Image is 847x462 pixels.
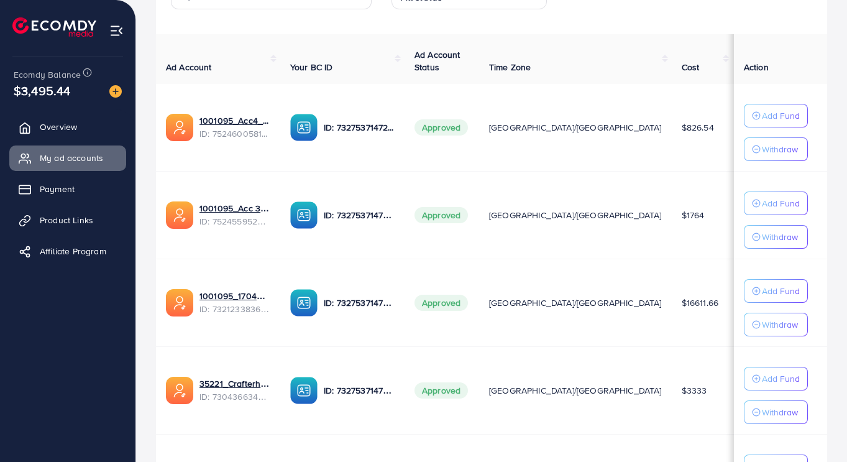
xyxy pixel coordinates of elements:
[762,108,800,123] p: Add Fund
[744,225,808,249] button: Withdraw
[414,207,468,223] span: Approved
[40,245,106,257] span: Affiliate Program
[199,390,270,403] span: ID: 7304366343393296385
[290,201,318,229] img: ic-ba-acc.ded83a64.svg
[794,406,838,453] iframe: Chat
[290,61,333,73] span: Your BC ID
[290,377,318,404] img: ic-ba-acc.ded83a64.svg
[762,229,798,244] p: Withdraw
[682,384,707,397] span: $3333
[166,289,193,316] img: ic-ads-acc.e4c84228.svg
[744,192,808,215] button: Add Fund
[199,303,270,315] span: ID: 7321233836078252033
[762,284,800,298] p: Add Fund
[762,317,798,332] p: Withdraw
[290,114,318,141] img: ic-ba-acc.ded83a64.svg
[199,114,270,127] a: 1001095_Acc4_1751957612300
[199,202,270,215] a: 1001095_Acc 3_1751948238983
[199,202,270,228] div: <span class='underline'>1001095_Acc 3_1751948238983</span></br>7524559526306070535
[40,214,93,226] span: Product Links
[489,209,662,221] span: [GEOGRAPHIC_DATA]/[GEOGRAPHIC_DATA]
[682,61,700,73] span: Cost
[109,85,122,98] img: image
[9,208,126,233] a: Product Links
[166,201,193,229] img: ic-ads-acc.e4c84228.svg
[762,371,800,386] p: Add Fund
[744,279,808,303] button: Add Fund
[199,215,270,228] span: ID: 7524559526306070535
[414,295,468,311] span: Approved
[744,400,808,424] button: Withdraw
[762,142,798,157] p: Withdraw
[414,49,460,73] span: Ad Account Status
[489,384,662,397] span: [GEOGRAPHIC_DATA]/[GEOGRAPHIC_DATA]
[682,297,718,309] span: $16611.66
[12,17,96,37] img: logo
[324,208,395,223] p: ID: 7327537147282571265
[744,104,808,127] button: Add Fund
[166,377,193,404] img: ic-ads-acc.e4c84228.svg
[324,383,395,398] p: ID: 7327537147282571265
[414,119,468,136] span: Approved
[744,61,769,73] span: Action
[9,114,126,139] a: Overview
[199,127,270,140] span: ID: 7524600581361696769
[682,121,714,134] span: $826.54
[324,120,395,135] p: ID: 7327537147282571265
[762,405,798,420] p: Withdraw
[744,367,808,390] button: Add Fund
[489,121,662,134] span: [GEOGRAPHIC_DATA]/[GEOGRAPHIC_DATA]
[290,289,318,316] img: ic-ba-acc.ded83a64.svg
[14,68,81,81] span: Ecomdy Balance
[489,61,531,73] span: Time Zone
[199,377,270,403] div: <span class='underline'>35221_Crafterhide ad_1700680330947</span></br>7304366343393296385
[199,377,270,390] a: 35221_Crafterhide ad_1700680330947
[199,114,270,140] div: <span class='underline'>1001095_Acc4_1751957612300</span></br>7524600581361696769
[166,114,193,141] img: ic-ads-acc.e4c84228.svg
[489,297,662,309] span: [GEOGRAPHIC_DATA]/[GEOGRAPHIC_DATA]
[762,196,800,211] p: Add Fund
[14,81,70,99] span: $3,495.44
[109,24,124,38] img: menu
[744,137,808,161] button: Withdraw
[744,313,808,336] button: Withdraw
[9,239,126,264] a: Affiliate Program
[40,183,75,195] span: Payment
[40,121,77,133] span: Overview
[166,61,212,73] span: Ad Account
[199,290,270,302] a: 1001095_1704607619722
[682,209,705,221] span: $1764
[199,290,270,315] div: <span class='underline'>1001095_1704607619722</span></br>7321233836078252033
[40,152,103,164] span: My ad accounts
[9,177,126,201] a: Payment
[9,146,126,170] a: My ad accounts
[324,295,395,310] p: ID: 7327537147282571265
[414,382,468,399] span: Approved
